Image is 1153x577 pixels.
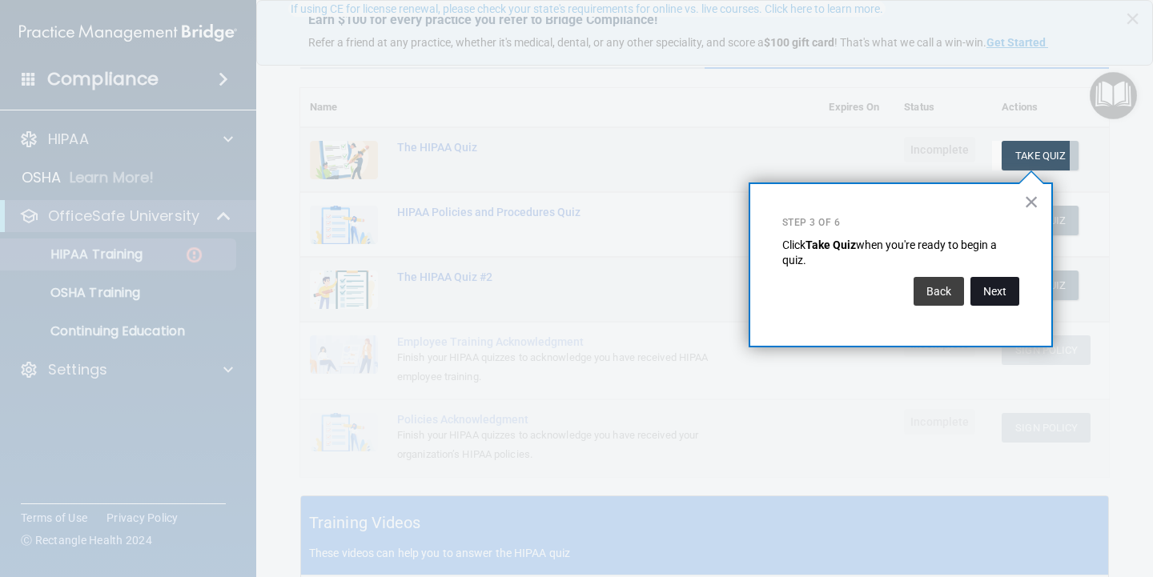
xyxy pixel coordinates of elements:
p: Step 3 of 6 [782,216,1019,230]
button: Next [970,277,1019,306]
button: Take Quiz [1002,141,1079,170]
span: when you're ready to begin a quiz. [782,238,999,267]
strong: Take Quiz [805,238,856,251]
button: Close [1024,189,1039,214]
span: Click [782,238,805,251]
button: Back [914,277,964,306]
